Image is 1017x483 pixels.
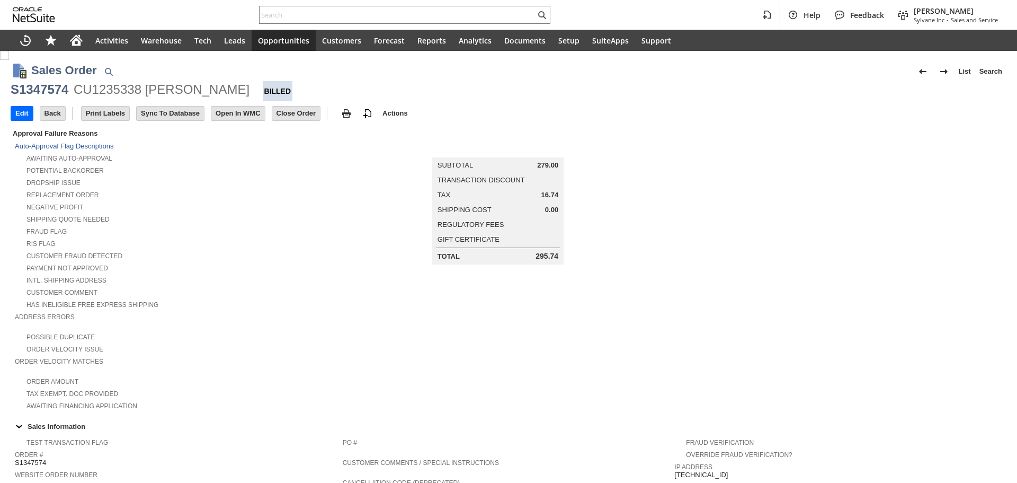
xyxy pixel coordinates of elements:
[26,402,137,410] a: Awaiting Financing Application
[951,16,998,24] span: Sales and Service
[674,463,712,471] a: IP Address
[417,36,446,46] span: Reports
[343,439,357,446] a: PO #
[188,30,218,51] a: Tech
[537,161,558,170] span: 279.00
[11,419,1006,433] td: Sales Information
[432,140,564,157] caption: Summary
[211,107,265,120] input: Open In WMC
[316,30,368,51] a: Customers
[26,191,99,199] a: Replacement Order
[11,419,1002,433] div: Sales Information
[260,8,536,21] input: Search
[374,36,405,46] span: Forecast
[26,277,106,284] a: Intl. Shipping Address
[11,81,68,98] div: S1347574
[850,10,884,20] span: Feedback
[504,36,546,46] span: Documents
[558,36,579,46] span: Setup
[26,346,103,353] a: Order Velocity Issue
[26,439,108,446] a: Test Transaction Flag
[15,451,43,459] a: Order #
[26,378,78,385] a: Order Amount
[13,7,55,22] svg: logo
[218,30,252,51] a: Leads
[947,16,949,24] span: -
[26,228,67,235] a: Fraud Flag
[914,16,944,24] span: Sylvane Inc
[258,36,309,46] span: Opportunities
[26,265,108,272] a: Payment not approved
[102,65,115,78] img: Quick Find
[545,206,558,214] span: 0.00
[536,252,558,261] span: 295.74
[194,36,211,46] span: Tech
[438,161,473,169] a: Subtotal
[26,216,110,223] a: Shipping Quote Needed
[592,36,629,46] span: SuiteApps
[552,30,586,51] a: Setup
[26,240,56,248] a: RIS flag
[272,107,320,120] input: Close Order
[31,62,97,79] h1: Sales Order
[137,107,204,120] input: Sync To Database
[438,221,504,229] a: Regulatory Fees
[26,204,83,211] a: Negative Profit
[141,36,182,46] span: Warehouse
[541,191,559,199] span: 16.74
[498,30,552,51] a: Documents
[135,30,188,51] a: Warehouse
[38,30,64,51] div: Shortcuts
[82,107,129,120] input: Print Labels
[368,30,411,51] a: Forecast
[89,30,135,51] a: Activities
[916,65,929,78] img: Previous
[44,34,57,47] svg: Shortcuts
[95,36,128,46] span: Activities
[452,30,498,51] a: Analytics
[641,36,671,46] span: Support
[411,30,452,51] a: Reports
[914,6,998,16] span: [PERSON_NAME]
[361,107,374,120] img: add-record.svg
[954,63,975,80] a: List
[686,439,754,446] a: Fraud Verification
[322,36,361,46] span: Customers
[586,30,635,51] a: SuiteApps
[74,81,249,98] div: CU1235338 [PERSON_NAME]
[15,459,46,467] span: S1347574
[635,30,677,51] a: Support
[11,107,33,120] input: Edit
[340,107,353,120] img: print.svg
[19,34,32,47] svg: Recent Records
[26,179,81,187] a: Dropship Issue
[378,109,412,117] a: Actions
[674,471,728,479] span: [TECHNICAL_ID]
[343,459,499,467] a: Customer Comments / Special Instructions
[11,127,338,139] div: Approval Failure Reasons
[26,155,112,162] a: Awaiting Auto-Approval
[26,301,158,309] a: Has Ineligible Free Express Shipping
[64,30,89,51] a: Home
[15,471,97,479] a: Website Order Number
[438,235,499,243] a: Gift Certificate
[438,252,460,260] a: Total
[26,333,95,341] a: Possible Duplicate
[26,252,122,260] a: Customer Fraud Detected
[263,81,293,101] div: Billed
[13,30,38,51] a: Recent Records
[224,36,245,46] span: Leads
[70,34,83,47] svg: Home
[26,289,97,296] a: Customer Comment
[438,176,525,184] a: Transaction Discount
[975,63,1006,80] a: Search
[804,10,820,20] span: Help
[438,206,492,214] a: Shipping Cost
[26,167,104,174] a: Potential Backorder
[15,313,75,321] a: Address Errors
[15,358,103,365] a: Order Velocity Matches
[938,65,950,78] img: Next
[459,36,492,46] span: Analytics
[686,451,792,459] a: Override Fraud Verification?
[15,142,113,150] a: Auto-Approval Flag Descriptions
